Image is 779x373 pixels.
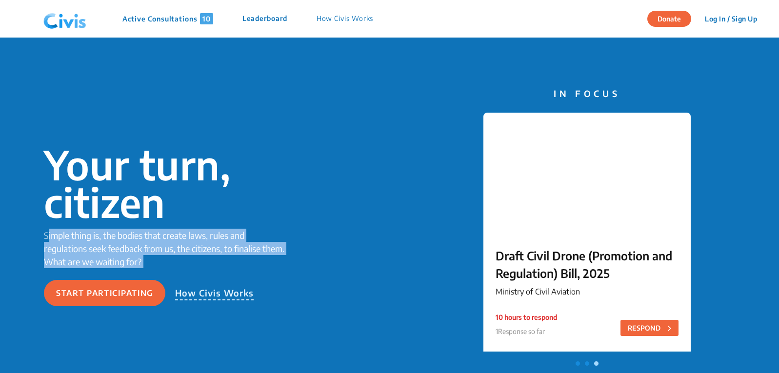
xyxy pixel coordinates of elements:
[242,13,287,24] p: Leaderboard
[699,11,763,26] button: Log In / Sign Up
[122,13,213,24] p: Active Consultations
[647,11,691,27] button: Donate
[496,326,557,336] p: 1
[498,327,545,335] span: Response so far
[317,13,374,24] p: How Civis Works
[44,280,165,306] button: Start participating
[496,286,679,297] p: Ministry of Civil Aviation
[647,13,699,23] a: Donate
[496,312,557,322] p: 10 hours to respond
[40,4,90,34] img: navlogo.png
[44,229,286,268] p: Simple thing is, the bodies that create laws, rules and regulations seek feedback from us, the ci...
[483,87,691,100] p: IN FOCUS
[44,146,286,221] p: Your turn, citizen
[496,247,679,282] p: Draft Civil Drone (Promotion and Regulation) Bill, 2025
[483,113,691,356] a: Draft Civil Drone (Promotion and Regulation) Bill, 2025Ministry of Civil Aviation10 hours to resp...
[175,286,254,300] p: How Civis Works
[620,320,679,336] button: RESPOND
[200,13,213,24] span: 10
